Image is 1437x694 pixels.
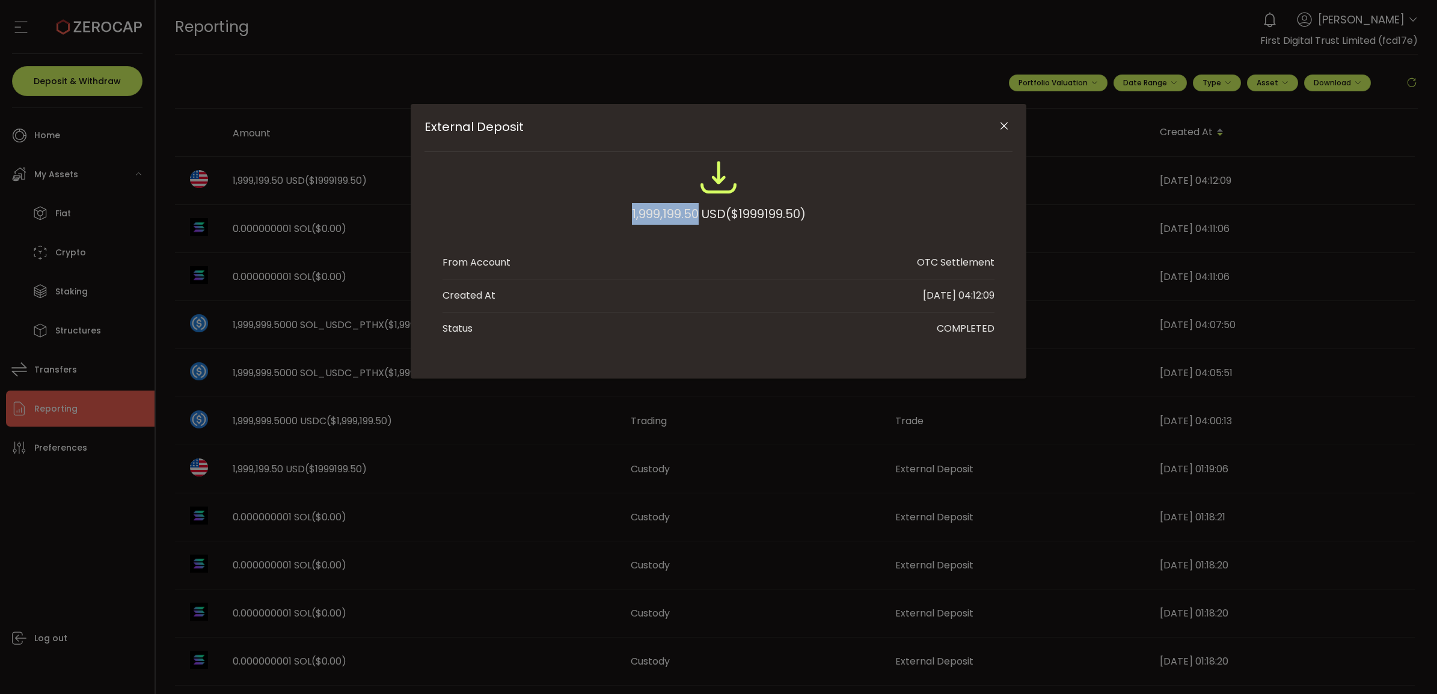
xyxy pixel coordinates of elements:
div: Created At [443,288,495,303]
div: From Account [443,255,510,270]
div: OTC Settlement [917,255,994,270]
div: External Deposit [411,104,1026,379]
iframe: Chat Widget [1377,636,1437,694]
span: External Deposit [424,120,954,134]
span: ($1999199.50) [726,203,806,225]
button: Close [993,116,1014,137]
div: Status [443,321,473,336]
div: 1,999,199.50 USD [632,203,806,225]
div: COMPLETED [937,321,994,336]
div: [DATE] 04:12:09 [923,288,994,303]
